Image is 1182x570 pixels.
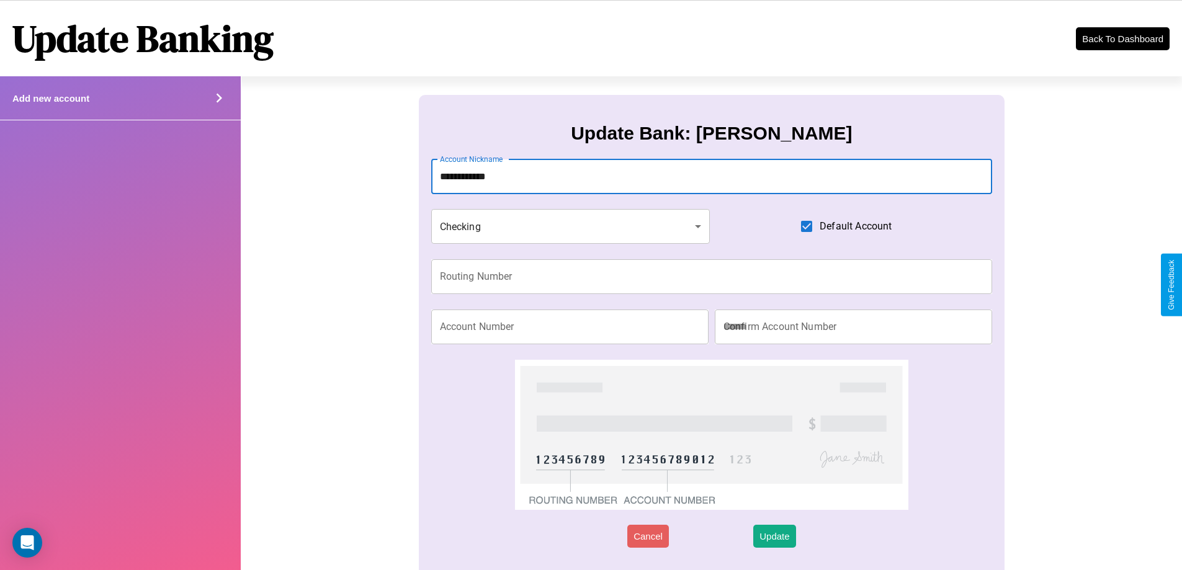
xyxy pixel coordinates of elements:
button: Cancel [627,525,669,548]
label: Account Nickname [440,154,503,164]
button: Back To Dashboard [1076,27,1170,50]
button: Update [753,525,795,548]
h1: Update Banking [12,13,274,64]
img: check [515,360,908,510]
span: Default Account [820,219,892,234]
h4: Add new account [12,93,89,104]
div: Give Feedback [1167,260,1176,310]
div: Checking [431,209,710,244]
h3: Update Bank: [PERSON_NAME] [571,123,852,144]
div: Open Intercom Messenger [12,528,42,558]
